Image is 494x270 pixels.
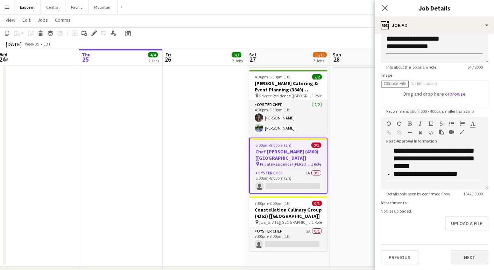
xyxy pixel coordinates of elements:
[250,169,327,193] app-card-role: Oyster Chef3A0/16:00pm-8:00pm (2h)
[20,15,33,25] a: Edit
[259,220,312,225] span: [US_STATE][GEOGRAPHIC_DATA] - [GEOGRAPHIC_DATA] ([GEOGRAPHIC_DATA], [GEOGRAPHIC_DATA])
[232,58,243,63] div: 2 Jobs
[381,208,488,214] div: No files uploaded.
[255,143,291,148] span: 6:00pm-8:00pm (2h)
[255,201,291,206] span: 7:00pm-8:00pm (1h)
[449,129,454,135] button: Insert video
[148,52,158,57] span: 4/4
[3,15,18,25] a: View
[249,70,327,135] app-job-card: 4:30pm-5:30pm (1h)2/2[PERSON_NAME] Catering & Event Planning (3849) [[GEOGRAPHIC_DATA]] - TIME TB...
[445,216,488,230] button: Upload a file
[311,161,321,167] span: 1 Role
[381,200,407,205] label: Attachments
[65,0,89,14] button: Pacific
[148,58,159,63] div: 2 Jobs
[460,129,465,135] button: Fullscreen
[313,52,327,57] span: 11/13
[439,129,444,135] button: Paste as plain text
[81,55,91,63] span: 25
[37,17,48,23] span: Jobs
[249,51,257,58] span: Sat
[248,55,257,63] span: 27
[375,17,494,34] div: Job Ad
[55,17,71,23] span: Comms
[250,148,327,161] h3: Chef [PERSON_NAME] (4360) [[GEOGRAPHIC_DATA]]
[381,191,456,196] span: Details only seen by confirmed Crew
[52,15,73,25] a: Comms
[260,161,311,167] span: Private Residence ([PERSON_NAME][GEOGRAPHIC_DATA], [GEOGRAPHIC_DATA])
[232,52,241,57] span: 3/3
[418,130,423,136] button: Clear Formatting
[249,101,327,135] app-card-role: Oyster Chef2/24:30pm-5:30pm (1h)[PERSON_NAME][PERSON_NAME]
[381,250,418,264] button: Previous
[428,130,433,136] button: HTML Code
[470,121,475,126] button: Text Color
[82,51,91,58] span: Thu
[6,17,15,23] span: View
[249,207,327,219] h3: Constellation Culinary Group (4361) [[GEOGRAPHIC_DATA]]
[249,227,327,251] app-card-role: Oyster Chef2A0/17:00pm-8:00pm (1h)
[23,41,41,47] span: Week 39
[462,64,488,70] span: 64 / 8000
[375,4,494,13] h3: Job Details
[458,191,488,196] span: 1042 / 8000
[312,201,322,206] span: 0/1
[397,121,402,126] button: Redo
[381,64,442,70] span: Info about the job as a whole
[255,74,291,79] span: 4:30pm-5:30pm (1h)
[35,15,51,25] a: Jobs
[332,55,341,63] span: 28
[407,130,412,136] button: Horizontal Line
[312,74,322,79] span: 2/2
[381,109,479,114] span: Recommendation: 600 x 400px, smaller than 2mb
[449,121,454,126] button: Unordered List
[333,51,341,58] span: Sun
[249,80,327,93] h3: [PERSON_NAME] Catering & Event Planning (3849) [[GEOGRAPHIC_DATA]] - TIME TBD (1 hour)
[460,121,465,126] button: Ordered List
[43,41,51,47] div: EDT
[22,17,30,23] span: Edit
[14,0,41,14] button: Eastern
[439,121,444,126] button: Strikethrough
[164,55,171,63] span: 26
[312,93,322,98] span: 1 Role
[407,121,412,126] button: Bold
[386,121,391,126] button: Undo
[312,220,322,225] span: 1 Role
[89,0,118,14] button: Mountain
[249,196,327,251] app-job-card: 7:00pm-8:00pm (1h)0/1Constellation Culinary Group (4361) [[GEOGRAPHIC_DATA]] [US_STATE][GEOGRAPHI...
[418,121,423,126] button: Italic
[259,93,312,98] span: Private Residence ([GEOGRAPHIC_DATA], [GEOGRAPHIC_DATA])
[249,138,327,194] app-job-card: 6:00pm-8:00pm (2h)0/1Chef [PERSON_NAME] (4360) [[GEOGRAPHIC_DATA]] Private Residence ([PERSON_NAM...
[41,0,65,14] button: Central
[6,41,22,48] div: [DATE]
[313,58,326,63] div: 7 Jobs
[451,250,488,264] button: Next
[311,143,321,148] span: 0/1
[165,51,171,58] span: Fri
[428,121,433,126] button: Underline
